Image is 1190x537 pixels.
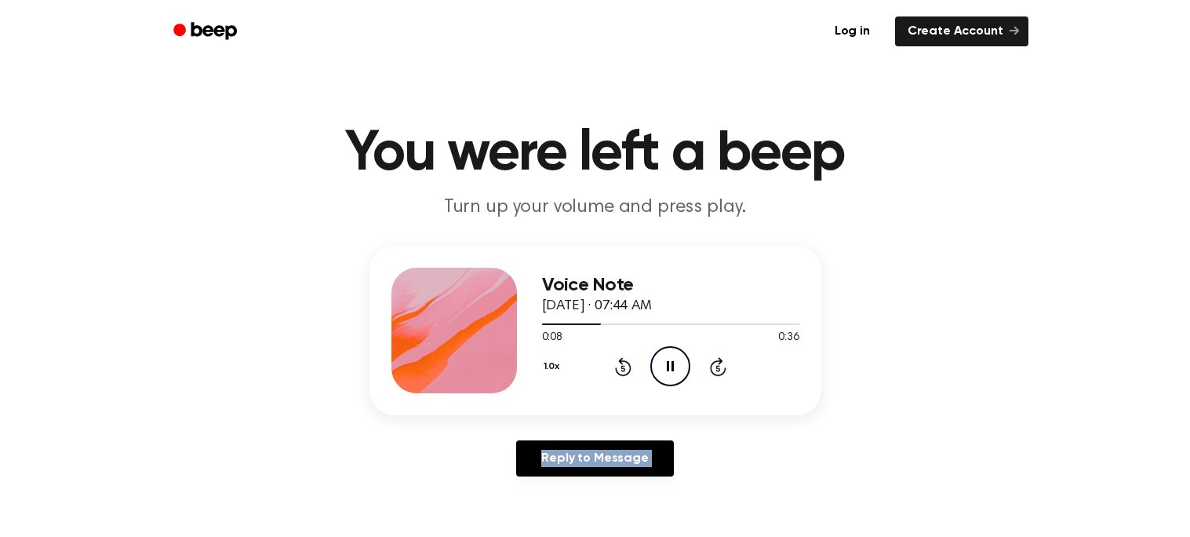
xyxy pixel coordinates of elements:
a: Reply to Message [516,440,673,477]
h1: You were left a beep [194,126,997,182]
a: Create Account [895,16,1028,46]
button: 1.0x [542,353,566,380]
span: 0:36 [778,330,799,346]
h3: Voice Note [542,275,799,296]
span: [DATE] · 07:44 AM [542,299,652,313]
span: 0:08 [542,330,562,346]
a: Log in [819,13,886,49]
p: Turn up your volume and press play. [294,195,897,221]
a: Beep [162,16,251,47]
